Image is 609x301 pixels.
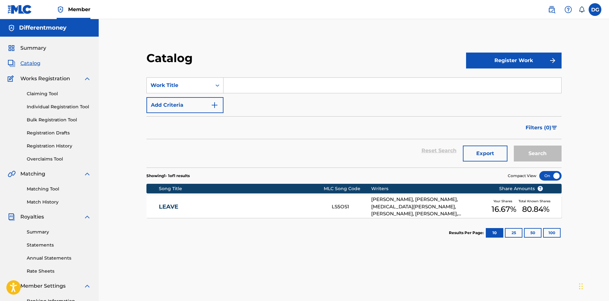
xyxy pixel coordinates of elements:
[8,170,16,178] img: Matching
[146,97,223,113] button: Add Criteria
[552,126,557,130] img: filter
[20,213,44,221] span: Royalties
[8,24,15,32] img: Accounts
[83,213,91,221] img: expand
[20,170,45,178] span: Matching
[492,204,516,215] span: 16.67 %
[151,82,208,89] div: Work Title
[20,282,66,290] span: Member Settings
[27,255,91,262] a: Annual Statements
[463,146,507,161] button: Export
[27,143,91,149] a: Registration History
[8,5,32,14] img: MLC Logo
[19,24,67,32] h5: Differentmoney
[8,213,15,221] img: Royalties
[324,185,371,192] div: MLC Song Code
[371,185,490,192] div: Writers
[524,228,542,238] button: 50
[83,170,91,178] img: expand
[27,156,91,162] a: Overclaims Tool
[578,6,585,13] div: Notifications
[8,44,46,52] a: SummarySummary
[486,228,503,238] button: 10
[27,268,91,275] a: Rate Sheets
[526,124,551,132] span: Filters ( 0 )
[466,53,562,68] button: Register Work
[505,228,522,238] button: 25
[27,104,91,110] a: Individual Registration Tool
[549,57,556,64] img: f7272a7cc735f4ea7f67.svg
[8,75,16,82] img: Works Registration
[332,203,371,211] div: LS5OS1
[8,60,15,67] img: Catalog
[8,60,40,67] a: CatalogCatalog
[27,199,91,205] a: Match History
[20,44,46,52] span: Summary
[159,185,324,192] div: Song Title
[83,75,91,82] img: expand
[589,3,601,16] div: User Menu
[8,44,15,52] img: Summary
[146,51,196,65] h2: Catalog
[27,130,91,136] a: Registration Drafts
[522,204,549,215] span: 80.84 %
[562,3,575,16] div: Help
[27,90,91,97] a: Claiming Tool
[371,196,490,218] div: [PERSON_NAME], [PERSON_NAME], [MEDICAL_DATA][PERSON_NAME], [PERSON_NAME], [PERSON_NAME], [PERSON_...
[538,186,543,191] span: ?
[508,173,536,179] span: Compact View
[146,173,190,179] p: Showing 1 - 1 of 1 results
[27,186,91,192] a: Matching Tool
[577,270,609,301] iframe: Chat Widget
[493,199,515,204] span: Your Shares
[8,282,15,290] img: Member Settings
[577,270,609,301] div: Виджет чата
[57,6,64,13] img: Top Rightsholder
[83,282,91,290] img: expand
[68,6,90,13] span: Member
[564,6,572,13] img: help
[545,3,558,16] a: Public Search
[519,199,553,204] span: Total Known Shares
[27,242,91,248] a: Statements
[449,230,485,236] p: Results Per Page:
[20,60,40,67] span: Catalog
[499,185,543,192] span: Share Amounts
[579,277,583,296] div: Перетащить
[159,203,323,211] a: LEAVE
[27,229,91,235] a: Summary
[522,120,562,136] button: Filters (0)
[146,77,562,168] form: Search Form
[20,75,70,82] span: Works Registration
[543,228,561,238] button: 100
[27,117,91,123] a: Bulk Registration Tool
[211,101,218,109] img: 9d2ae6d4665cec9f34b9.svg
[548,6,556,13] img: search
